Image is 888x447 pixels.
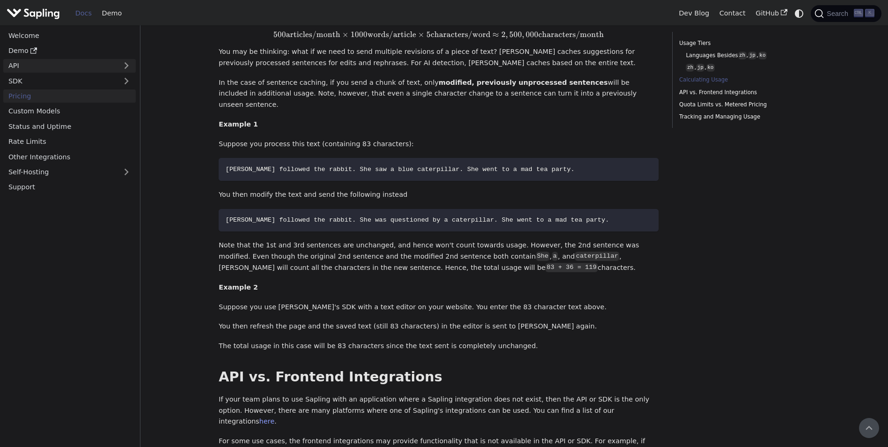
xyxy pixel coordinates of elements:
p: You then refresh the page and the saved text (still 83 characters) in the editor is sent to [PERS... [219,321,659,332]
span: 500 [509,30,522,39]
p: In the case of sentence caching, if you send a chunk of text, only will be included in additional... [219,77,659,111]
a: Welcome [3,29,136,42]
a: Calculating Usage [679,75,806,84]
h2: API vs. Frontend Integrations [219,369,659,386]
code: ko [706,64,715,72]
code: jp [748,52,756,60]
span: [PERSON_NAME] followed the rabbit. She saw a blue caterpillar. She went to a mad tea party. [226,166,575,173]
a: Pricing [3,89,136,103]
p: If your team plans to use Sapling with an application where a Sapling integration does not exist,... [219,394,659,427]
span: × [342,30,349,39]
a: Status and Uptime [3,119,136,133]
a: Self-Hosting [3,165,136,179]
button: Expand sidebar category 'API' [117,59,136,73]
strong: modified, previously unprocessed sentences [439,79,608,86]
a: Rate Limits [3,135,136,149]
a: Tracking and Managing Usage [679,112,806,121]
span: words/article [367,30,416,39]
strong: Example 1 [219,120,258,128]
button: Search (Ctrl+K) [811,5,881,22]
code: 83 + 36 = 119 [545,263,597,272]
p: You may be thinking: what if we need to send multiple revisions of a piece of text? [PERSON_NAME]... [219,46,659,69]
a: zh,jp,ko [686,63,803,72]
p: Suppose you process this text (containing 83 characters): [219,139,659,150]
span: 2 [501,30,506,39]
a: Sapling.ai [7,7,63,20]
a: Quota Limits vs. Metered Pricing [679,100,806,109]
span: × [418,30,425,39]
span: , [522,30,524,39]
a: Demo [3,44,136,58]
code: jp [696,64,705,72]
code: ko [758,52,767,60]
code: caterpillar [575,252,619,261]
a: Dev Blog [674,6,714,21]
button: Switch between dark and light mode (currently system mode) [793,7,806,20]
a: Languages Besideszh,jp,ko [686,51,803,60]
kbd: K [865,9,874,17]
button: Scroll back to top [859,418,879,438]
a: Usage Tiers [679,39,806,48]
code: zh [738,52,747,60]
a: Custom Models [3,104,136,118]
a: GitHub [750,6,792,21]
a: Other Integrations [3,150,136,164]
span: , [506,30,508,39]
span: 500 [273,30,286,39]
p: Note that the 1st and 3rd sentences are unchanged, and hence won't count towards usage. However, ... [219,240,659,273]
img: Sapling.ai [7,7,60,20]
strong: Example 2 [219,283,258,291]
a: API [3,59,117,73]
a: Docs [70,6,97,21]
span: characters/word [431,30,491,39]
a: Contact [714,6,751,21]
p: You then modify the text and send the following instead [219,189,659,201]
p: Suppose you use [PERSON_NAME]'s SDK with a text editor on your website. You enter the 83 characte... [219,302,659,313]
a: Support [3,180,136,194]
span: 000 [526,30,538,39]
button: Expand sidebar category 'SDK' [117,74,136,88]
span: Search [824,10,854,17]
span: 5 [426,30,431,39]
a: here [259,417,274,425]
a: SDK [3,74,117,88]
span: [PERSON_NAME] followed the rabbit. She was questioned by a caterpillar. She went to a mad tea party. [226,216,609,223]
a: API vs. Frontend Integrations [679,88,806,97]
span: ≈ [492,30,499,39]
code: a [552,252,558,261]
code: She [536,252,550,261]
code: zh [686,64,694,72]
span: articles/month [286,30,340,39]
span: 1000 [351,30,367,39]
a: Demo [97,6,127,21]
span: characters/month [538,30,604,39]
p: The total usage in this case will be 83 characters since the text sent is completely unchanged. [219,341,659,352]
